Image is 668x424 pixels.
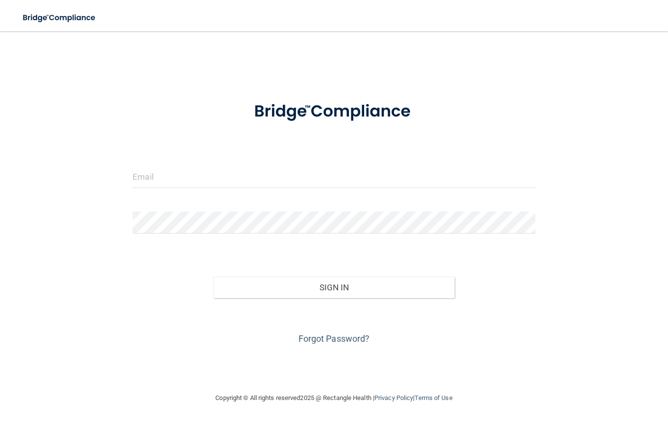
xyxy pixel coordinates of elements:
input: Email [133,166,535,188]
div: Copyright © All rights reserved 2025 @ Rectangle Health | | [156,382,513,414]
a: Terms of Use [415,394,452,401]
a: Privacy Policy [374,394,413,401]
button: Sign In [213,277,455,298]
img: bridge_compliance_login_screen.278c3ca4.svg [237,90,431,133]
img: bridge_compliance_login_screen.278c3ca4.svg [15,8,105,28]
a: Forgot Password? [299,333,370,344]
